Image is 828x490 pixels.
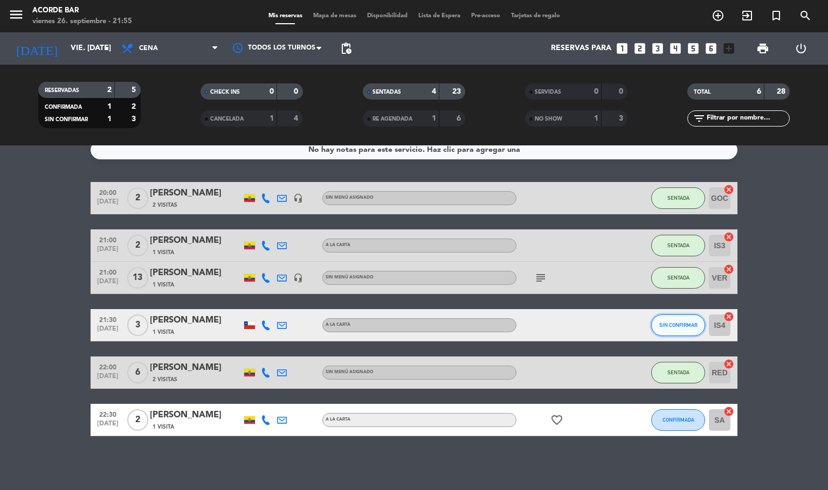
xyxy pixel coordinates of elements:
[706,113,789,124] input: Filtrar por nombre...
[100,42,113,55] i: arrow_drop_down
[45,117,88,122] span: SIN CONFIRMAR
[667,369,689,375] span: SENTADA
[651,235,705,256] button: SENTADA
[615,41,629,55] i: looks_one
[326,195,374,200] span: Sin menú asignado
[107,103,112,110] strong: 1
[741,9,754,22] i: exit_to_app
[723,184,734,195] i: cancel
[777,88,788,95] strong: 28
[94,313,121,325] span: 21:30
[153,281,174,289] span: 1 Visita
[550,414,563,426] i: favorite_border
[795,42,808,55] i: power_settings_new
[799,9,812,22] i: search
[293,273,303,283] i: headset_mic
[506,13,565,19] span: Tarjetas de regalo
[94,408,121,420] span: 22:30
[723,311,734,322] i: cancel
[139,45,158,52] span: Cena
[712,9,724,22] i: add_circle_outline
[651,409,705,431] button: CONFIRMADA
[756,42,769,55] span: print
[594,115,598,122] strong: 1
[132,103,138,110] strong: 2
[294,88,300,95] strong: 0
[372,89,401,95] span: SENTADAS
[693,112,706,125] i: filter_list
[45,88,79,93] span: RESERVADAS
[326,323,350,327] span: A la carta
[150,234,241,248] div: [PERSON_NAME]
[704,41,718,55] i: looks_6
[153,375,177,384] span: 2 Visitas
[8,6,24,26] button: menu
[107,115,112,123] strong: 1
[153,248,174,257] span: 1 Visita
[667,275,689,281] span: SENTADA
[127,187,148,209] span: 2
[651,41,665,55] i: looks_3
[94,198,121,211] span: [DATE]
[294,115,300,122] strong: 4
[94,420,121,432] span: [DATE]
[651,187,705,209] button: SENTADA
[668,41,682,55] i: looks_4
[150,266,241,280] div: [PERSON_NAME]
[308,13,362,19] span: Mapa de mesas
[94,325,121,338] span: [DATE]
[153,201,177,209] span: 2 Visitas
[293,193,303,203] i: headset_mic
[94,265,121,278] span: 21:00
[326,417,350,422] span: A la carta
[270,88,274,95] strong: 0
[535,116,562,122] span: NO SHOW
[263,13,308,19] span: Mis reservas
[127,409,148,431] span: 2
[308,144,520,156] div: No hay notas para este servicio. Haz clic para agregar una
[535,89,561,95] span: SERVIDAS
[132,115,138,123] strong: 3
[150,313,241,327] div: [PERSON_NAME]
[534,271,547,284] i: subject
[127,314,148,336] span: 3
[150,408,241,422] div: [PERSON_NAME]
[326,275,374,279] span: Sin menú asignado
[94,233,121,246] span: 21:00
[722,41,736,55] i: add_box
[32,5,132,16] div: Acorde Bar
[270,115,274,122] strong: 1
[32,16,132,27] div: viernes 26. septiembre - 21:55
[770,9,783,22] i: turned_in_not
[659,322,698,328] span: SIN CONFIRMAR
[153,423,174,431] span: 1 Visita
[757,88,761,95] strong: 6
[340,42,353,55] span: pending_actions
[667,195,689,201] span: SENTADA
[210,89,240,95] span: CHECK INS
[663,417,694,423] span: CONFIRMADA
[127,267,148,289] span: 13
[633,41,647,55] i: looks_two
[667,242,689,248] span: SENTADA
[153,328,174,337] span: 1 Visita
[551,44,611,53] span: Reservas para
[619,88,625,95] strong: 0
[94,186,121,198] span: 20:00
[132,86,138,94] strong: 5
[452,88,463,95] strong: 23
[723,232,734,242] i: cancel
[466,13,506,19] span: Pre-acceso
[432,88,436,95] strong: 4
[723,406,734,417] i: cancel
[107,86,112,94] strong: 2
[326,243,350,247] span: A la carta
[127,362,148,383] span: 6
[94,360,121,373] span: 22:00
[8,6,24,23] i: menu
[372,116,412,122] span: RE AGENDADA
[694,89,710,95] span: TOTAL
[210,116,244,122] span: CANCELADA
[127,235,148,256] span: 2
[94,373,121,385] span: [DATE]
